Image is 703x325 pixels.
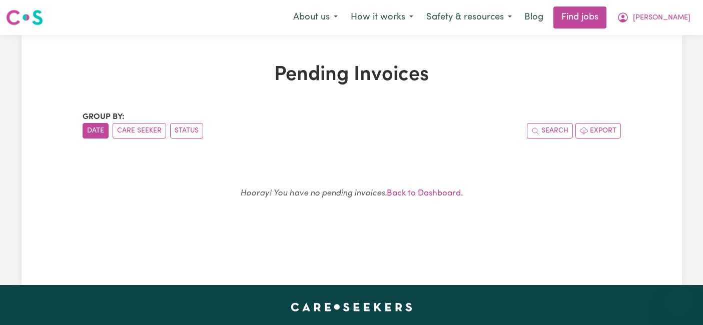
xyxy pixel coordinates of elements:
button: How it works [344,7,420,28]
a: Find jobs [553,6,606,28]
button: About us [287,7,344,28]
em: Hooray! You have no pending invoices. [240,189,387,197]
button: sort invoices by date [83,123,109,138]
a: Blog [518,6,549,28]
a: Careseekers logo [6,6,43,29]
button: sort invoices by care seeker [113,123,166,138]
img: Careseekers logo [6,8,43,26]
span: Group by: [83,113,125,121]
a: Back to Dashboard [387,189,461,197]
h1: Pending Invoices [83,63,621,87]
button: Export [575,123,621,138]
span: [PERSON_NAME] [633,12,690,23]
button: My Account [610,7,697,28]
a: Careseekers home page [291,303,412,311]
iframe: Button to launch messaging window [663,285,695,317]
small: . [240,189,463,197]
button: sort invoices by paid status [170,123,203,138]
button: Safety & resources [420,7,518,28]
button: Search [527,123,573,138]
